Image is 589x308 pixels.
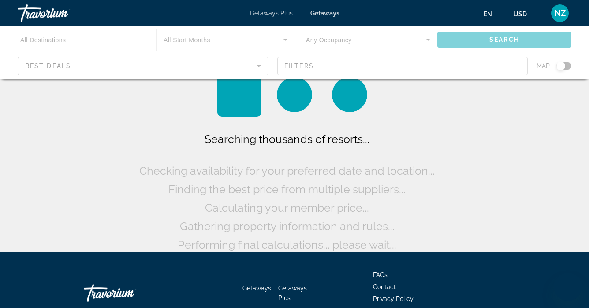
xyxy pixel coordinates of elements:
[178,238,396,251] span: Performing final calculations... please wait...
[373,283,396,290] a: Contact
[205,201,369,214] span: Calculating your member price...
[555,9,566,18] span: NZ
[18,2,106,25] a: Travorium
[205,132,369,146] span: Searching thousands of resorts...
[484,11,492,18] span: en
[514,7,535,20] button: Change currency
[139,164,435,177] span: Checking availability for your preferred date and location...
[554,273,582,301] iframe: Кнопка запуска окна обмена сообщениями
[180,220,395,233] span: Gathering property information and rules...
[548,4,571,22] button: User Menu
[373,295,414,302] a: Privacy Policy
[250,10,293,17] a: Getaways Plus
[373,271,388,279] a: FAQs
[278,285,307,301] a: Getaways Plus
[242,285,271,292] a: Getaways
[514,11,527,18] span: USD
[310,10,339,17] a: Getaways
[84,280,172,306] a: Go Home
[168,183,406,196] span: Finding the best price from multiple suppliers...
[484,7,500,20] button: Change language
